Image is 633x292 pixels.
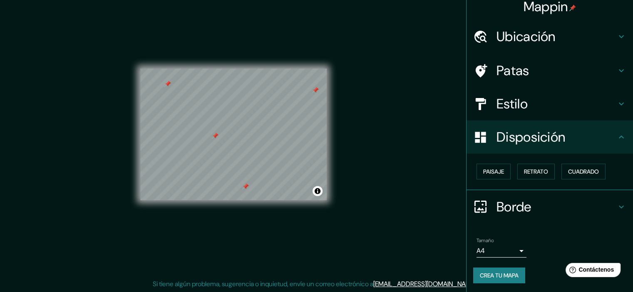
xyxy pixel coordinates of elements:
button: Activar o desactivar atribución [313,186,323,196]
button: Cuadrado [561,164,606,179]
font: Tamaño [477,237,494,244]
button: Paisaje [477,164,511,179]
div: Patas [467,54,633,87]
font: Retrato [524,168,548,175]
div: Borde [467,190,633,223]
font: Patas [496,62,529,79]
font: Paisaje [483,168,504,175]
div: Ubicación [467,20,633,53]
font: Ubicación [496,28,556,45]
a: [EMAIL_ADDRESS][DOMAIN_NAME] [373,280,476,288]
button: Retrato [517,164,555,179]
font: Estilo [496,95,528,113]
div: A4 [477,244,526,258]
font: A4 [477,246,485,255]
div: Estilo [467,87,633,120]
font: Crea tu mapa [480,272,519,279]
iframe: Lanzador de widgets de ayuda [559,260,624,283]
font: Si tiene algún problema, sugerencia o inquietud, envíe un correo electrónico a [153,280,373,288]
img: pin-icon.png [569,5,576,11]
font: Disposición [496,128,565,146]
canvas: Mapa [140,69,327,200]
button: Crea tu mapa [473,267,525,283]
font: Borde [496,198,531,216]
div: Disposición [467,120,633,154]
font: Cuadrado [568,168,599,175]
